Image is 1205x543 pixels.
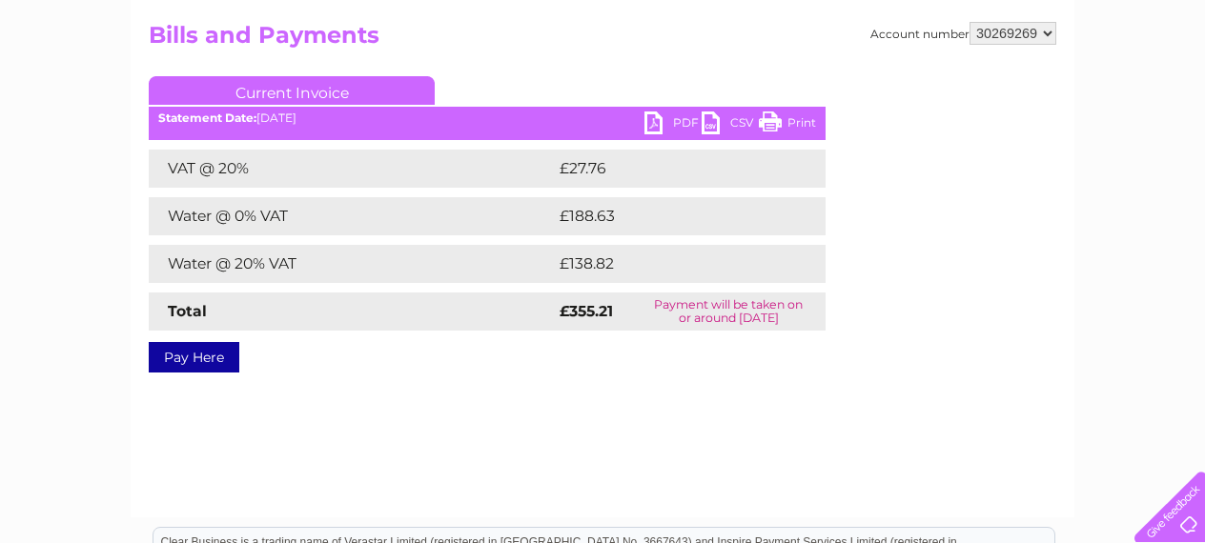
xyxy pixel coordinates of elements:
td: Water @ 20% VAT [149,245,555,283]
div: Account number [870,22,1056,45]
td: £188.63 [555,197,791,235]
a: Water [869,81,906,95]
a: Pay Here [149,342,239,372]
td: £27.76 [555,150,786,188]
a: Blog [1039,81,1067,95]
a: Log out [1142,81,1187,95]
a: Print [759,111,816,139]
a: PDF [644,111,702,139]
img: logo.png [42,50,139,108]
a: 0333 014 3131 [846,10,977,33]
a: Current Invoice [149,76,435,105]
a: Energy [917,81,959,95]
a: Telecoms [970,81,1028,95]
td: Water @ 0% VAT [149,197,555,235]
strong: Total [168,302,207,320]
div: Clear Business is a trading name of Verastar Limited (registered in [GEOGRAPHIC_DATA] No. 3667643... [153,10,1054,92]
strong: £355.21 [560,302,613,320]
td: Payment will be taken on or around [DATE] [632,292,826,331]
b: Statement Date: [158,111,256,125]
a: Contact [1078,81,1125,95]
div: [DATE] [149,111,826,125]
td: £138.82 [555,245,790,283]
td: VAT @ 20% [149,150,555,188]
a: CSV [702,111,759,139]
h2: Bills and Payments [149,22,1056,58]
